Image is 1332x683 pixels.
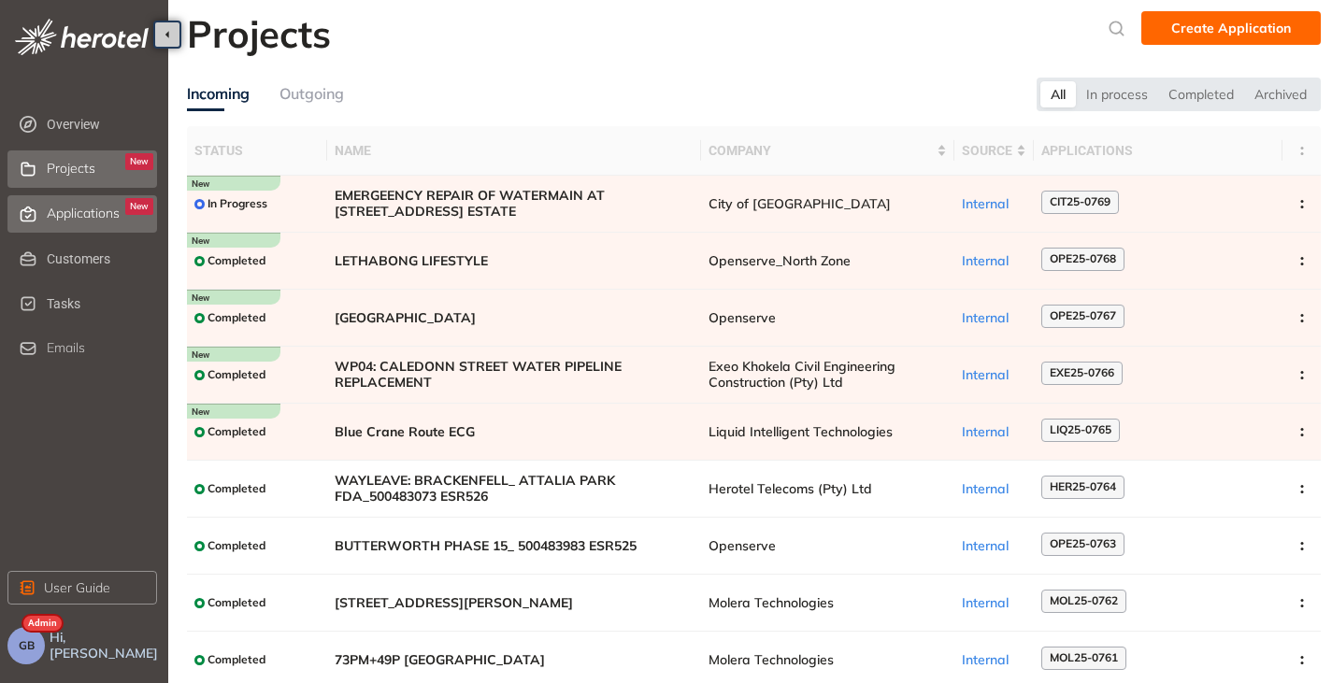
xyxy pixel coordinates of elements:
[335,473,694,505] span: WAYLEAVE: BRACKENFELL_ ATTALIA PARK FDA_500483073 ESR526
[1050,366,1114,379] span: EXE25-0766
[208,425,265,438] span: Completed
[335,310,694,326] span: [GEOGRAPHIC_DATA]
[709,359,947,391] span: Exeo Khokela Civil Engineering Construction (Pty) Ltd
[7,627,45,664] button: GB
[709,424,947,440] span: Liquid Intelligent Technologies
[962,481,1026,497] div: Internal
[335,253,694,269] span: LETHABONG LIFESTYLE
[709,196,947,212] span: City of [GEOGRAPHIC_DATA]
[962,595,1026,611] div: Internal
[954,126,1034,176] th: Source
[1050,480,1116,493] span: HER25-0764
[335,188,694,220] span: EMERGEENCY REPAIR OF WATERMAIN AT [STREET_ADDRESS] ESTATE
[1141,11,1321,45] button: Create Application
[15,19,149,55] img: logo
[709,310,947,326] span: Openserve
[1171,18,1291,38] span: Create Application
[1158,81,1244,107] div: Completed
[47,340,85,356] span: Emails
[709,481,947,497] span: Herotel Telecoms (Pty) Ltd
[1034,126,1282,176] th: Applications
[1050,423,1111,436] span: LIQ25-0765
[962,310,1026,326] div: Internal
[962,538,1026,554] div: Internal
[1244,81,1317,107] div: Archived
[50,630,161,662] span: Hi, [PERSON_NAME]
[1050,309,1116,322] span: OPE25-0767
[47,240,153,277] span: Customers
[709,652,947,668] span: Molera Technologies
[962,140,1012,161] span: Source
[962,367,1026,383] div: Internal
[1076,81,1158,107] div: In process
[44,577,110,598] span: User Guide
[701,126,954,176] th: Company
[709,595,947,611] span: Molera Technologies
[19,639,35,652] span: GB
[962,253,1026,269] div: Internal
[1050,651,1118,664] span: MOL25-0761
[335,595,694,611] span: [STREET_ADDRESS][PERSON_NAME]
[187,11,331,56] h2: Projects
[208,368,265,381] span: Completed
[208,653,265,666] span: Completed
[187,82,250,106] div: Incoming
[208,596,265,609] span: Completed
[335,538,694,554] span: BUTTERWORTH PHASE 15_ 500483983 ESR525
[187,126,327,176] th: Status
[279,82,344,106] div: Outgoing
[208,539,265,552] span: Completed
[125,153,153,170] div: New
[335,424,694,440] span: Blue Crane Route ECG
[962,196,1026,212] div: Internal
[47,206,120,221] span: Applications
[7,571,157,605] button: User Guide
[208,197,267,210] span: In Progress
[1050,594,1118,607] span: MOL25-0762
[1040,81,1076,107] div: All
[47,285,153,322] span: Tasks
[327,126,701,176] th: Name
[208,254,265,267] span: Completed
[709,538,947,554] span: Openserve
[47,161,95,177] span: Projects
[709,253,947,269] span: Openserve_North Zone
[1050,195,1110,208] span: CIT25-0769
[125,198,153,215] div: New
[962,652,1026,668] div: Internal
[709,140,933,161] span: Company
[47,106,153,143] span: Overview
[962,424,1026,440] div: Internal
[1050,537,1116,550] span: OPE25-0763
[335,652,694,668] span: 73PM+49P [GEOGRAPHIC_DATA]
[208,482,265,495] span: Completed
[1050,252,1116,265] span: OPE25-0768
[335,359,694,391] span: WP04: CALEDONN STREET WATER PIPELINE REPLACEMENT
[208,311,265,324] span: Completed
